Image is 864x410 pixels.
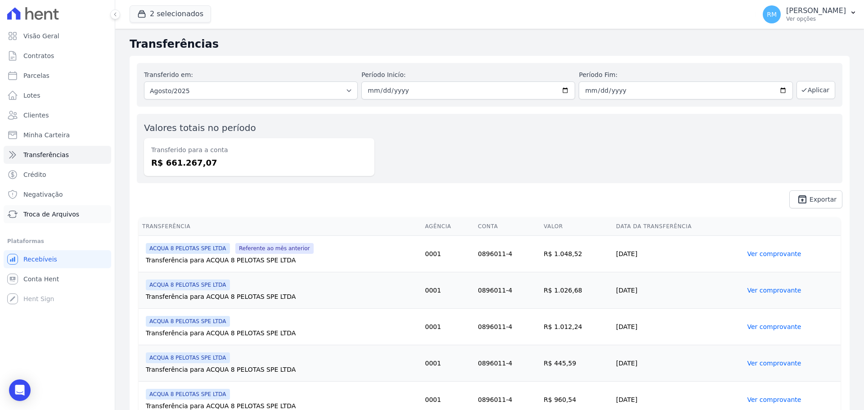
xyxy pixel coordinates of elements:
[767,11,777,18] span: RM
[421,236,474,272] td: 0001
[361,70,575,80] label: Período Inicío:
[4,106,111,124] a: Clientes
[474,236,540,272] td: 0896011-4
[139,217,421,236] th: Transferência
[146,256,418,265] div: Transferência para ACQUA 8 PELOTAS SPE LTDA
[146,352,230,363] span: ACQUA 8 PELOTAS SPE LTDA
[756,2,864,27] button: RM [PERSON_NAME] Ver opções
[474,217,540,236] th: Conta
[23,32,59,41] span: Visão Geral
[23,210,79,219] span: Troca de Arquivos
[797,194,808,205] i: unarchive
[421,272,474,309] td: 0001
[4,27,111,45] a: Visão Geral
[747,323,801,330] a: Ver comprovante
[474,309,540,345] td: 0896011-4
[23,190,63,199] span: Negativação
[540,309,612,345] td: R$ 1.012,24
[146,389,230,400] span: ACQUA 8 PELOTAS SPE LTDA
[7,236,108,247] div: Plataformas
[23,170,46,179] span: Crédito
[144,122,256,133] label: Valores totais no período
[151,157,367,169] dd: R$ 661.267,07
[235,243,314,254] span: Referente ao mês anterior
[4,67,111,85] a: Parcelas
[747,360,801,367] a: Ver comprovante
[9,379,31,401] div: Open Intercom Messenger
[786,6,846,15] p: [PERSON_NAME]
[146,243,230,254] span: ACQUA 8 PELOTAS SPE LTDA
[23,51,54,60] span: Contratos
[612,309,743,345] td: [DATE]
[612,345,743,382] td: [DATE]
[579,70,792,80] label: Período Fim:
[796,81,835,99] button: Aplicar
[146,292,418,301] div: Transferência para ACQUA 8 PELOTAS SPE LTDA
[747,250,801,257] a: Ver comprovante
[4,166,111,184] a: Crédito
[23,71,49,80] span: Parcelas
[786,15,846,23] p: Ver opções
[146,329,418,338] div: Transferência para ACQUA 8 PELOTAS SPE LTDA
[4,47,111,65] a: Contratos
[146,365,418,374] div: Transferência para ACQUA 8 PELOTAS SPE LTDA
[612,217,743,236] th: Data da Transferência
[144,71,193,78] label: Transferido em:
[23,275,59,284] span: Conta Hent
[4,126,111,144] a: Minha Carteira
[4,250,111,268] a: Recebíveis
[23,255,57,264] span: Recebíveis
[151,145,367,155] dt: Transferido para a conta
[540,345,612,382] td: R$ 445,59
[146,279,230,290] span: ACQUA 8 PELOTAS SPE LTDA
[810,197,837,202] span: Exportar
[612,236,743,272] td: [DATE]
[23,131,70,140] span: Minha Carteira
[4,86,111,104] a: Lotes
[4,205,111,223] a: Troca de Arquivos
[421,309,474,345] td: 0001
[23,91,40,100] span: Lotes
[540,217,612,236] th: Valor
[130,36,850,52] h2: Transferências
[474,272,540,309] td: 0896011-4
[4,146,111,164] a: Transferências
[23,150,69,159] span: Transferências
[540,236,612,272] td: R$ 1.048,52
[4,185,111,203] a: Negativação
[747,396,801,403] a: Ver comprovante
[4,270,111,288] a: Conta Hent
[421,217,474,236] th: Agência
[130,5,211,23] button: 2 selecionados
[747,287,801,294] a: Ver comprovante
[540,272,612,309] td: R$ 1.026,68
[789,190,842,208] a: unarchive Exportar
[421,345,474,382] td: 0001
[474,345,540,382] td: 0896011-4
[23,111,49,120] span: Clientes
[146,316,230,327] span: ACQUA 8 PELOTAS SPE LTDA
[612,272,743,309] td: [DATE]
